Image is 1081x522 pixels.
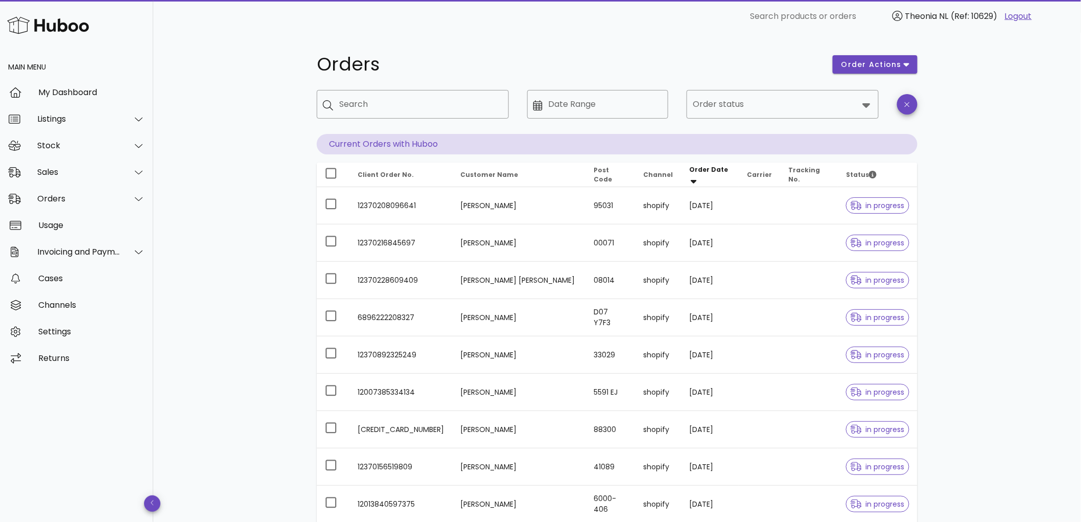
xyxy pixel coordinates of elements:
td: [PERSON_NAME] [452,299,586,336]
div: Sales [37,167,121,177]
span: Status [846,170,877,179]
td: [PERSON_NAME] [452,411,586,448]
td: D07 Y7F3 [586,299,635,336]
td: shopify [635,299,681,336]
span: in progress [851,277,905,284]
th: Customer Name [452,163,586,187]
div: Orders [37,194,121,203]
th: Client Order No. [349,163,452,187]
span: Customer Name [460,170,518,179]
td: 00071 [586,224,635,262]
span: Tracking No. [788,166,820,184]
h1: Orders [317,55,820,74]
div: Usage [38,220,145,230]
td: shopify [635,448,681,486]
th: Post Code [586,163,635,187]
div: Invoicing and Payments [37,247,121,257]
td: 12370156519809 [349,448,452,486]
td: [PERSON_NAME] [452,374,586,411]
td: shopify [635,224,681,262]
span: in progress [851,202,905,209]
td: [DATE] [681,336,739,374]
span: Channel [643,170,673,179]
td: [DATE] [681,299,739,336]
td: 12370216845697 [349,224,452,262]
p: Current Orders with Huboo [317,134,918,154]
div: Listings [37,114,121,124]
div: Order status [687,90,879,119]
td: 41089 [586,448,635,486]
span: in progress [851,239,905,246]
td: shopify [635,262,681,299]
td: 88300 [586,411,635,448]
th: Order Date: Sorted descending. Activate to remove sorting. [681,163,739,187]
span: (Ref: 10629) [951,10,998,22]
td: [CREDIT_CARD_NUMBER] [349,411,452,448]
td: [PERSON_NAME] [452,187,586,224]
span: in progress [851,389,905,396]
td: 95031 [586,187,635,224]
td: 5591 EJ [586,374,635,411]
span: Client Order No. [358,170,414,179]
td: 08014 [586,262,635,299]
div: Cases [38,274,145,283]
span: in progress [851,351,905,358]
td: [PERSON_NAME] [PERSON_NAME] [452,262,586,299]
td: 33029 [586,336,635,374]
div: Stock [37,141,121,150]
td: 6896222208327 [349,299,452,336]
th: Channel [635,163,681,187]
td: 12370208096641 [349,187,452,224]
td: [DATE] [681,374,739,411]
div: Settings [38,327,145,336]
div: My Dashboard [38,87,145,97]
td: [DATE] [681,262,739,299]
a: Logout [1005,10,1032,22]
img: Huboo Logo [7,14,89,36]
td: [PERSON_NAME] [452,448,586,486]
span: Theonia NL [905,10,949,22]
span: Order Date [689,165,728,174]
td: [PERSON_NAME] [452,336,586,374]
td: shopify [635,187,681,224]
span: in progress [851,463,905,470]
th: Tracking No. [780,163,838,187]
td: shopify [635,411,681,448]
td: [DATE] [681,411,739,448]
div: Returns [38,353,145,363]
td: [DATE] [681,224,739,262]
td: shopify [635,374,681,411]
span: Post Code [594,166,613,184]
span: in progress [851,426,905,433]
button: order actions [833,55,918,74]
td: shopify [635,336,681,374]
th: Status [838,163,918,187]
td: [DATE] [681,187,739,224]
th: Carrier [739,163,780,187]
td: 12007385334134 [349,374,452,411]
td: 12370892325249 [349,336,452,374]
div: Channels [38,300,145,310]
span: in progress [851,501,905,508]
td: [PERSON_NAME] [452,224,586,262]
td: [DATE] [681,448,739,486]
span: order actions [841,59,902,70]
span: in progress [851,314,905,321]
td: 12370228609409 [349,262,452,299]
span: Carrier [747,170,772,179]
